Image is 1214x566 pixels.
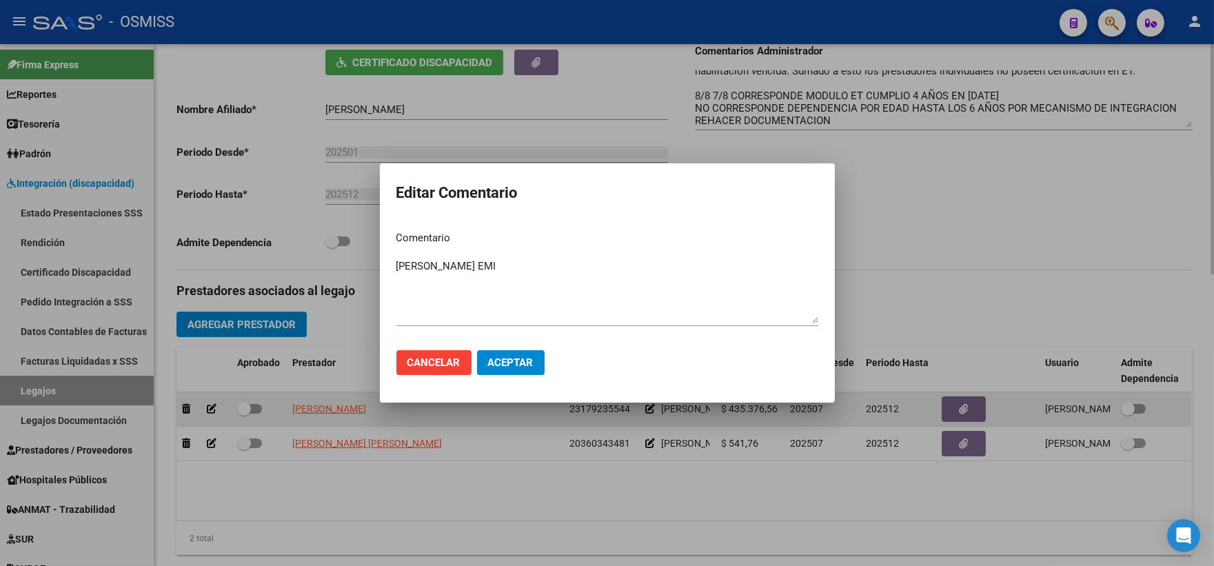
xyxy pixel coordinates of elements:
[396,350,472,375] button: Cancelar
[1167,519,1200,552] div: Open Intercom Messenger
[396,180,818,206] h2: Editar Comentario
[488,356,534,369] span: Aceptar
[407,356,461,369] span: Cancelar
[477,350,545,375] button: Aceptar
[396,230,818,246] p: Comentario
